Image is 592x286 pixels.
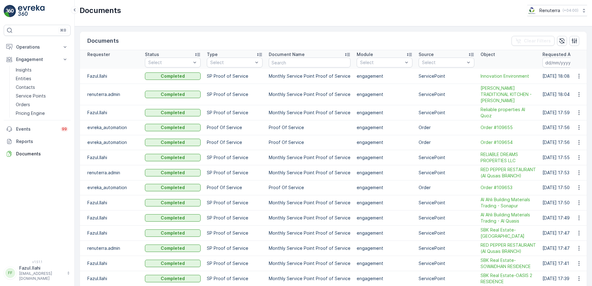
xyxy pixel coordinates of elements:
[481,85,536,104] span: [PERSON_NAME] TRADITIONAL KITCHEN - [PERSON_NAME]
[419,73,474,79] p: ServicePoint
[4,123,71,135] a: Events99
[4,41,71,53] button: Operations
[269,245,350,251] p: Monthly Service Point Proof of Service
[4,53,71,66] button: Engagement
[481,106,536,119] span: Reliable properties Al Quoz
[16,67,32,73] p: Insights
[13,109,71,118] a: Pricing Engine
[269,170,350,176] p: Monthly Service Point Proof of Service
[16,56,58,63] p: Engagement
[87,124,139,131] p: evreka_automation
[145,51,159,58] p: Status
[269,58,350,67] input: Search
[87,245,139,251] p: renuterra.admin
[419,230,474,236] p: ServicePoint
[481,51,495,58] p: Object
[481,167,536,179] span: RED PEPPER RESTAURANT (Al Qusais BRANCH)
[269,154,350,161] p: Monthly Service Point Proof of Service
[19,271,64,281] p: [EMAIL_ADDRESS][DOMAIN_NAME]
[207,110,263,116] p: SP Proof of Service
[4,260,71,264] span: v 1.51.1
[419,110,474,116] p: ServicePoint
[145,275,201,282] button: Completed
[13,66,71,74] a: Insights
[357,200,412,206] p: engagement
[16,110,45,116] p: Pricing Engine
[4,148,71,160] a: Documents
[161,275,185,282] p: Completed
[145,199,201,206] button: Completed
[481,151,536,164] a: RELIABLE DREAMS PROPERTIES LLC
[269,275,350,282] p: Monthly Service Point Proof of Service
[357,260,412,266] p: engagement
[87,91,139,97] p: renuterra.admin
[357,91,412,97] p: engagement
[13,100,71,109] a: Orders
[539,7,560,14] p: Renuterra
[207,154,263,161] p: SP Proof of Service
[481,73,536,79] span: Innovation Environment
[161,260,185,266] p: Completed
[269,51,305,58] p: Document Name
[60,28,66,33] p: ⌘B
[269,215,350,221] p: Monthly Service Point Proof of Service
[13,83,71,92] a: Contacts
[563,8,578,13] p: ( +04:00 )
[161,154,185,161] p: Completed
[4,265,71,281] button: FFFazul.Ilahi[EMAIL_ADDRESS][DOMAIN_NAME]
[357,124,412,131] p: engagement
[481,227,536,239] span: SBK Real Estate-[GEOGRAPHIC_DATA]
[148,59,191,66] p: Select
[161,139,185,145] p: Completed
[16,76,31,82] p: Entities
[161,73,185,79] p: Completed
[161,110,185,116] p: Completed
[16,151,68,157] p: Documents
[419,184,474,191] p: Order
[357,139,412,145] p: engagement
[269,230,350,236] p: Monthly Service Point Proof of Service
[16,84,35,90] p: Contacts
[145,169,201,176] button: Completed
[207,184,263,191] p: Proof Of Service
[207,260,263,266] p: SP Proof of Service
[87,184,139,191] p: evreka_automation
[13,92,71,100] a: Service Points
[481,139,536,145] span: Order #109654
[269,91,350,97] p: Monthly Service Point Proof of Service
[357,275,412,282] p: engagement
[419,170,474,176] p: ServicePoint
[145,245,201,252] button: Completed
[87,51,110,58] p: Requester
[357,184,412,191] p: engagement
[527,5,587,16] button: Renuterra(+04:00)
[419,245,474,251] p: ServicePoint
[16,138,68,145] p: Reports
[207,139,263,145] p: Proof Of Service
[87,110,139,116] p: Fazul.Ilahi
[145,154,201,161] button: Completed
[145,109,201,116] button: Completed
[87,139,139,145] p: evreka_automation
[207,200,263,206] p: SP Proof of Service
[419,200,474,206] p: ServicePoint
[481,242,536,254] span: RED PEPPER RESTAURANT (Al Qusais BRANCH)
[527,7,537,14] img: Screenshot_2024-07-26_at_13.33.01.png
[481,197,536,209] span: Al Ahli Building Materials Trading - Sonapur
[87,275,139,282] p: Fazul.Ilahi
[4,135,71,148] a: Reports
[357,215,412,221] p: engagement
[481,184,536,191] a: Order #109653
[80,6,121,15] p: Documents
[145,72,201,80] button: Completed
[360,59,403,66] p: Select
[161,91,185,97] p: Completed
[207,51,218,58] p: Type
[19,265,64,271] p: Fazul.Ilahi
[18,5,45,17] img: logo_light-DOdMpM7g.png
[419,154,474,161] p: ServicePoint
[269,124,350,131] p: Proof Of Service
[481,227,536,239] a: SBK Real Estate-BELRAFIA BUILDING
[419,139,474,145] p: Order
